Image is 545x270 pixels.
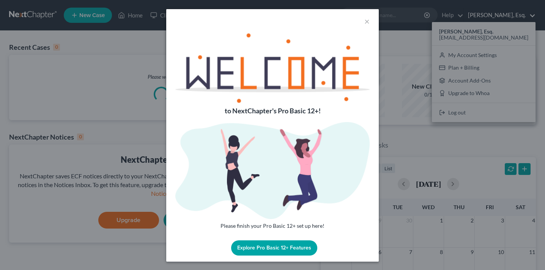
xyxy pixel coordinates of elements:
[175,222,370,230] p: Please finish your Pro Basic 12+ set up here!
[175,33,370,103] img: welcome-text-e93f4f82ca6d878d2ad9a3ded85473c796df44e9f91f246eb1f7c07e4ed40195.png
[231,240,317,256] button: Explore Pro Basic 12+ Features
[364,17,370,26] button: ×
[175,106,370,116] p: to NextChapter's Pro Basic 12+!
[175,122,370,219] img: welcome-image-a26b3a25d675c260772de98b9467ebac63c13b2f3984d8371938e0f217e76b47.png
